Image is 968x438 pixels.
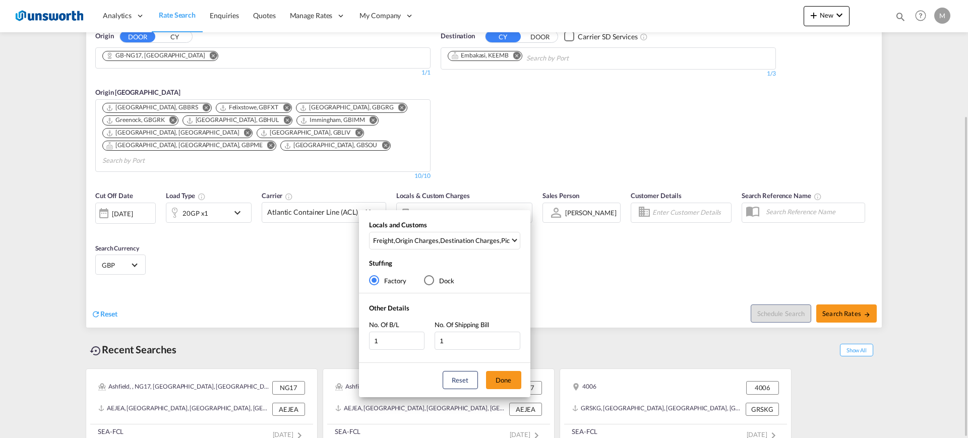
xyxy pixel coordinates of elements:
span: , , , [373,236,510,245]
span: Locals and Customs [369,221,427,229]
div: Pickup Charges [501,236,546,245]
button: Reset [443,371,478,389]
div: Origin Charges [395,236,439,245]
md-select: Select Locals and Customs: Freight, Origin Charges, Destination Charges, Pickup Charges [369,232,520,249]
input: No. Of Shipping Bill [435,332,520,350]
div: Freight [373,236,394,245]
div: Destination Charges [440,236,500,245]
span: Stuffing [369,259,392,267]
md-radio-button: Dock [424,275,454,285]
span: Other Details [369,304,409,312]
button: Done [486,371,521,389]
md-radio-button: Factory [369,275,406,285]
span: No. Of B/L [369,321,399,329]
input: No. Of B/L [369,332,425,350]
span: No. Of Shipping Bill [435,321,489,329]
